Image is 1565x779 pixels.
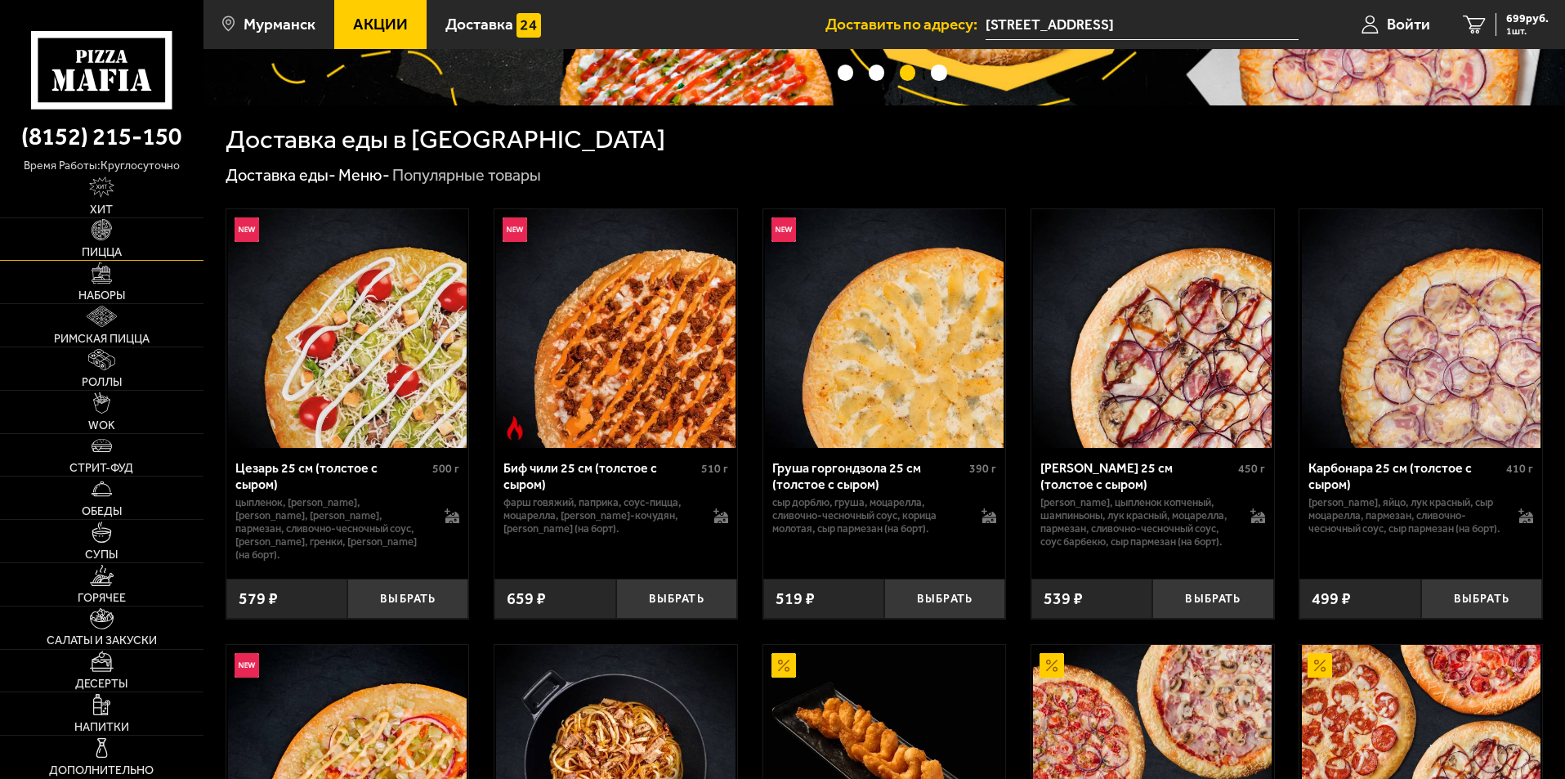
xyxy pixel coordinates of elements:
[900,65,915,80] button: точки переключения
[239,591,278,607] span: 579 ₽
[75,678,127,690] span: Десерты
[765,209,1004,448] img: Груша горгондзола 25 см (толстое с сыром)
[1299,209,1542,448] a: Карбонара 25 см (толстое с сыром)
[616,579,737,619] button: Выбрать
[1031,209,1274,448] a: Чикен Барбекю 25 см (толстое с сыром)
[235,653,259,678] img: Новинка
[392,165,541,186] div: Популярные товары
[244,16,315,32] span: Мурманск
[771,653,796,678] img: Акционный
[226,165,336,185] a: Доставка еды-
[1308,460,1502,491] div: Карбонара 25 см (толстое с сыром)
[771,217,796,242] img: Новинка
[701,462,728,476] span: 510 г
[78,290,125,302] span: Наборы
[338,165,390,185] a: Меню-
[772,496,966,535] p: сыр дорблю, груша, моцарелла, сливочно-чесночный соус, корица молотая, сыр пармезан (на борт).
[1506,13,1549,25] span: 699 руб.
[235,460,429,491] div: Цезарь 25 см (толстое с сыром)
[884,579,1005,619] button: Выбрать
[226,127,665,153] h1: Доставка еды в [GEOGRAPHIC_DATA]
[869,65,884,80] button: точки переключения
[1308,496,1502,535] p: [PERSON_NAME], яйцо, лук красный, сыр Моцарелла, пармезан, сливочно-чесночный соус, сыр пармезан ...
[1040,496,1234,548] p: [PERSON_NAME], цыпленок копченый, шампиньоны, лук красный, моцарелла, пармезан, сливочно-чесночны...
[776,591,815,607] span: 519 ₽
[78,593,126,604] span: Горячее
[69,463,133,474] span: Стрит-фуд
[88,420,115,432] span: WOK
[1308,653,1332,678] img: Акционный
[969,462,996,476] span: 390 г
[1387,16,1430,32] span: Войти
[494,209,737,448] a: НовинкаОстрое блюдоБиф чили 25 см (толстое с сыром)
[1152,579,1273,619] button: Выбрать
[503,460,697,491] div: Биф чили 25 см (толстое с сыром)
[82,377,122,388] span: Роллы
[235,496,429,562] p: цыпленок, [PERSON_NAME], [PERSON_NAME], [PERSON_NAME], пармезан, сливочно-чесночный соус, [PERSON...
[1421,579,1542,619] button: Выбрать
[825,16,986,32] span: Доставить по адресу:
[1506,462,1533,476] span: 410 г
[228,209,467,448] img: Цезарь 25 см (толстое с сыром)
[82,506,122,517] span: Обеды
[496,209,735,448] img: Биф чили 25 см (толстое с сыром)
[1506,26,1549,36] span: 1 шт.
[507,591,546,607] span: 659 ₽
[1312,591,1351,607] span: 499 ₽
[1040,460,1234,491] div: [PERSON_NAME] 25 см (толстое с сыром)
[1044,591,1083,607] span: 539 ₽
[503,416,527,441] img: Острое блюдо
[74,722,129,733] span: Напитки
[986,10,1299,40] input: Ваш адрес доставки
[838,65,853,80] button: точки переключения
[1302,209,1540,448] img: Карбонара 25 см (толстое с сыром)
[82,247,122,258] span: Пицца
[90,204,113,216] span: Хит
[763,209,1006,448] a: НовинкаГруша горгондзола 25 см (толстое с сыром)
[1238,462,1265,476] span: 450 г
[931,65,946,80] button: точки переключения
[1033,209,1272,448] img: Чикен Барбекю 25 см (толстое с сыром)
[772,460,966,491] div: Груша горгондзола 25 см (толстое с сыром)
[516,13,541,38] img: 15daf4d41897b9f0e9f617042186c801.svg
[85,549,118,561] span: Супы
[353,16,408,32] span: Акции
[54,334,150,345] span: Римская пицца
[47,635,157,647] span: Салаты и закуски
[347,579,468,619] button: Выбрать
[503,217,527,242] img: Новинка
[1040,653,1064,678] img: Акционный
[432,462,459,476] span: 500 г
[226,209,469,448] a: НовинкаЦезарь 25 см (толстое с сыром)
[235,217,259,242] img: Новинка
[445,16,513,32] span: Доставка
[503,496,697,535] p: фарш говяжий, паприка, соус-пицца, моцарелла, [PERSON_NAME]-кочудян, [PERSON_NAME] (на борт).
[49,765,154,777] span: Дополнительно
